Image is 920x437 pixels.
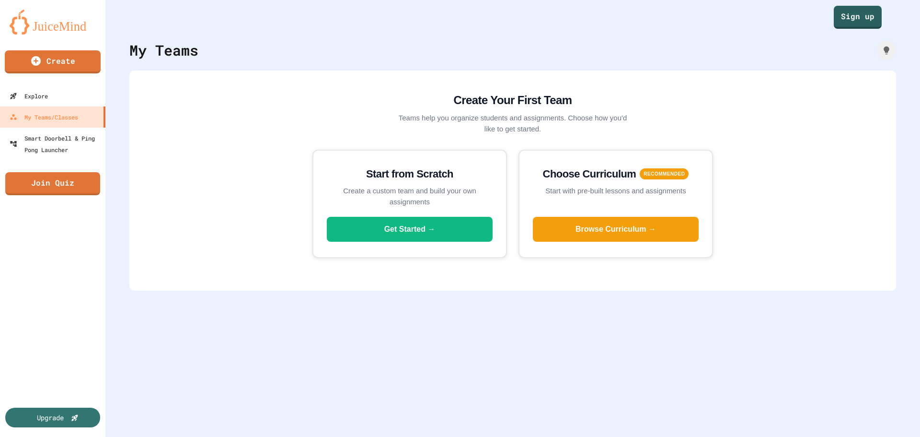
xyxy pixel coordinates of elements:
div: Smart Doorbell & Ping Pong Launcher [10,132,102,155]
button: Get Started → [327,217,493,242]
div: Explore [10,90,48,102]
a: Join Quiz [5,172,100,195]
p: Start with pre-built lessons and assignments [533,186,699,197]
h2: Create Your First Team [398,92,628,109]
img: logo-orange.svg [10,10,96,35]
button: Browse Curriculum → [533,217,699,242]
h3: Start from Scratch [327,166,493,182]
h3: Choose Curriculum [543,166,636,182]
div: Upgrade [37,413,64,423]
div: How it works [877,41,896,60]
p: Teams help you organize students and assignments. Choose how you'd like to get started. [398,113,628,134]
p: Create a custom team and build your own assignments [327,186,493,207]
div: My Teams/Classes [10,111,78,123]
span: RECOMMENDED [640,168,689,179]
a: Sign up [834,6,882,29]
a: Create [5,50,101,73]
div: My Teams [129,39,198,61]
